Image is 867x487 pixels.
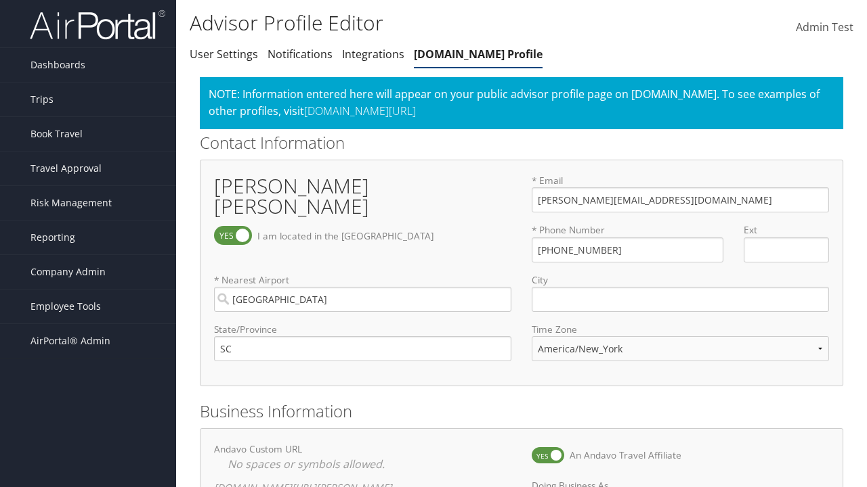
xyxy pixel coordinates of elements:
a: Integrations [342,47,404,62]
a: [DOMAIN_NAME] Profile [414,47,543,62]
a: User Settings [190,47,258,62]
span: Dashboards [30,48,85,82]
label: No spaces or symbols allowed. [214,456,511,472]
h1: [PERSON_NAME] [PERSON_NAME] [214,176,511,216]
span: Reporting [30,221,75,254]
h2: Contact Information [200,131,843,154]
label: City [532,273,829,287]
span: Trips [30,83,54,116]
label: * Phone Number [532,223,723,237]
label: * Nearest Airport [214,273,511,287]
a: [DOMAIN_NAME][URL] [304,103,416,118]
label: I am located in the [GEOGRAPHIC_DATA] [252,223,433,249]
span: Risk Management [30,186,112,220]
span: Admin Test [796,20,853,34]
span: Book Travel [30,117,83,151]
p: NOTE: Information entered here will appear on your public advisor profile page on [DOMAIN_NAME]. ... [209,86,834,120]
input: ( ) - [532,237,723,262]
img: airportal-logo.png [30,9,165,41]
h1: Advisor Profile Editor [190,9,632,37]
span: Employee Tools [30,289,101,323]
a: Notifications [268,47,333,62]
a: Admin Test [796,7,853,49]
label: * Email [532,174,829,187]
span: AirPortal® Admin [30,324,110,358]
label: An Andavo Travel Affiliate [564,442,681,468]
span: Travel Approval [30,152,102,185]
label: Ext [744,223,829,237]
input: jane.doe@andavovacations.com [532,187,829,212]
label: State/Province [214,323,511,336]
label: Andavo Custom URL [214,442,511,456]
span: Company Admin [30,255,106,289]
h2: Business Information [200,400,843,423]
label: Time Zone [532,323,829,336]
